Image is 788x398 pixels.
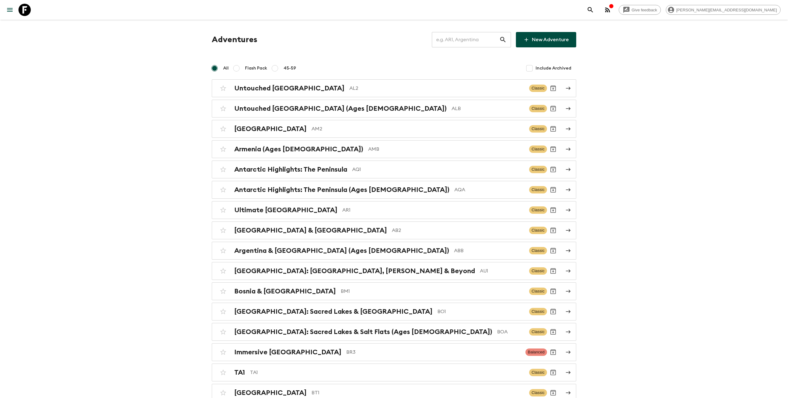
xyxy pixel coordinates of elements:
span: Classic [529,186,547,193]
h2: Antarctic Highlights: The Peninsula (Ages [DEMOGRAPHIC_DATA]) [234,186,449,194]
h2: [GEOGRAPHIC_DATA]: Sacred Lakes & Salt Flats (Ages [DEMOGRAPHIC_DATA]) [234,328,492,336]
p: ALB [452,105,524,112]
a: Antarctic Highlights: The PeninsulaAQ1ClassicArchive [212,161,576,178]
a: [GEOGRAPHIC_DATA]: [GEOGRAPHIC_DATA], [PERSON_NAME] & BeyondAU1ClassicArchive [212,262,576,280]
h2: Immersive [GEOGRAPHIC_DATA] [234,348,341,356]
input: e.g. AR1, Argentina [432,31,499,48]
button: Archive [547,366,559,379]
a: Ultimate [GEOGRAPHIC_DATA]AR1ClassicArchive [212,201,576,219]
p: AQ1 [352,166,524,173]
p: AMB [368,145,524,153]
a: [GEOGRAPHIC_DATA]: Sacred Lakes & Salt Flats (Ages [DEMOGRAPHIC_DATA])BOAClassicArchive [212,323,576,341]
button: Archive [547,143,559,155]
span: Classic [529,227,547,234]
button: Archive [547,184,559,196]
p: AU1 [480,267,524,275]
button: Archive [547,123,559,135]
button: Archive [547,285,559,297]
a: Antarctic Highlights: The Peninsula (Ages [DEMOGRAPHIC_DATA])AQAClassicArchive [212,181,576,199]
h2: [GEOGRAPHIC_DATA] [234,389,307,397]
a: Untouched [GEOGRAPHIC_DATA] (Ages [DEMOGRAPHIC_DATA])ALBClassicArchive [212,100,576,117]
span: Include Archived [536,65,571,71]
h2: Ultimate [GEOGRAPHIC_DATA] [234,206,337,214]
span: Classic [529,105,547,112]
span: Classic [529,145,547,153]
span: Classic [529,166,547,173]
button: Archive [547,346,559,358]
p: TA1 [250,369,524,376]
span: Classic [529,288,547,295]
h2: [GEOGRAPHIC_DATA] & [GEOGRAPHIC_DATA] [234,226,387,234]
a: New Adventure [516,32,576,47]
a: [GEOGRAPHIC_DATA]AM2ClassicArchive [212,120,576,138]
button: Archive [547,305,559,318]
h1: Adventures [212,34,257,46]
h2: Bosnia & [GEOGRAPHIC_DATA] [234,287,336,295]
p: BT1 [312,389,524,396]
span: Classic [529,267,547,275]
button: Archive [547,163,559,176]
p: AR1 [342,206,524,214]
span: Classic [529,328,547,336]
span: Classic [529,308,547,315]
button: search adventures [584,4,597,16]
h2: [GEOGRAPHIC_DATA]: Sacred Lakes & [GEOGRAPHIC_DATA] [234,308,432,316]
button: Archive [547,326,559,338]
h2: Untouched [GEOGRAPHIC_DATA] (Ages [DEMOGRAPHIC_DATA]) [234,105,447,113]
a: Give feedback [619,5,661,15]
h2: Argentina & [GEOGRAPHIC_DATA] (Ages [DEMOGRAPHIC_DATA]) [234,247,449,255]
p: BO1 [437,308,524,315]
span: Classic [529,369,547,376]
p: BR3 [346,348,521,356]
button: Archive [547,224,559,237]
span: Classic [529,389,547,396]
p: AM2 [312,125,524,133]
p: AB2 [392,227,524,234]
h2: Antarctic Highlights: The Peninsula [234,165,347,173]
span: Give feedback [628,8,661,12]
p: AL2 [349,85,524,92]
span: Classic [529,206,547,214]
a: Armenia (Ages [DEMOGRAPHIC_DATA])AMBClassicArchive [212,140,576,158]
span: [PERSON_NAME][EMAIL_ADDRESS][DOMAIN_NAME] [673,8,780,12]
span: Classic [529,85,547,92]
a: Untouched [GEOGRAPHIC_DATA]AL2ClassicArchive [212,79,576,97]
div: [PERSON_NAME][EMAIL_ADDRESS][DOMAIN_NAME] [666,5,781,15]
a: [GEOGRAPHIC_DATA] & [GEOGRAPHIC_DATA]AB2ClassicArchive [212,221,576,239]
a: [GEOGRAPHIC_DATA]: Sacred Lakes & [GEOGRAPHIC_DATA]BO1ClassicArchive [212,303,576,320]
span: Flash Pack [245,65,267,71]
a: Bosnia & [GEOGRAPHIC_DATA]BM1ClassicArchive [212,282,576,300]
p: BOA [497,328,524,336]
span: Classic [529,247,547,254]
button: menu [4,4,16,16]
h2: Untouched [GEOGRAPHIC_DATA] [234,84,344,92]
h2: [GEOGRAPHIC_DATA] [234,125,307,133]
a: TA1TA1ClassicArchive [212,364,576,381]
p: ABB [454,247,524,254]
p: BM1 [341,288,524,295]
a: Immersive [GEOGRAPHIC_DATA]BR3BalancedArchive [212,343,576,361]
h2: Armenia (Ages [DEMOGRAPHIC_DATA]) [234,145,363,153]
h2: [GEOGRAPHIC_DATA]: [GEOGRAPHIC_DATA], [PERSON_NAME] & Beyond [234,267,475,275]
h2: TA1 [234,368,245,376]
button: Archive [547,82,559,94]
a: Argentina & [GEOGRAPHIC_DATA] (Ages [DEMOGRAPHIC_DATA])ABBClassicArchive [212,242,576,260]
span: All [223,65,229,71]
span: Balanced [525,348,547,356]
span: 45-59 [283,65,296,71]
button: Archive [547,245,559,257]
span: Classic [529,125,547,133]
button: Archive [547,102,559,115]
button: Archive [547,265,559,277]
p: AQA [454,186,524,193]
button: Archive [547,204,559,216]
